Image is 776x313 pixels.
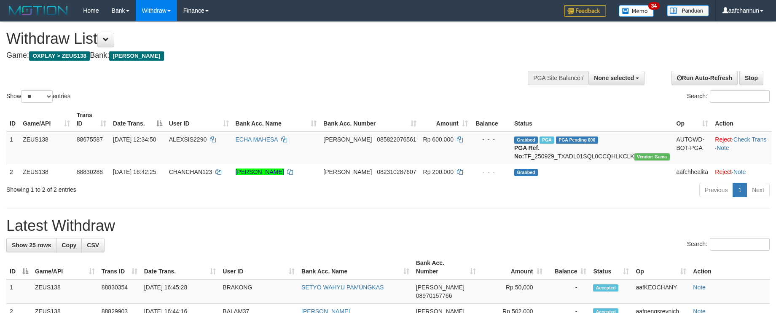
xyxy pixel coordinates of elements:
[219,255,298,279] th: User ID: activate to sort column ascending
[593,284,618,292] span: Accepted
[298,255,413,279] th: Bank Acc. Name: activate to sort column ascending
[514,136,538,144] span: Grabbed
[56,238,82,252] a: Copy
[6,164,19,179] td: 2
[6,90,70,103] label: Show entries
[632,279,690,304] td: aafKEOCHANY
[81,238,105,252] a: CSV
[420,107,471,131] th: Amount: activate to sort column ascending
[588,71,644,85] button: None selected
[413,255,479,279] th: Bank Acc. Number: activate to sort column ascending
[712,131,772,164] td: · ·
[594,75,634,81] span: None selected
[733,183,747,197] a: 1
[87,242,99,249] span: CSV
[19,164,73,179] td: ZEUS138
[141,255,220,279] th: Date Trans.: activate to sort column ascending
[219,279,298,304] td: BRAKONG
[673,107,712,131] th: Op: activate to sort column ascending
[236,136,278,143] a: ECHA MAHESA
[479,255,546,279] th: Amount: activate to sort column ascending
[21,90,53,103] select: Showentries
[323,169,372,175] span: [PERSON_NAME]
[98,255,141,279] th: Trans ID: activate to sort column ascending
[110,107,166,131] th: Date Trans.: activate to sort column descending
[619,5,654,17] img: Button%20Memo.svg
[416,284,465,291] span: [PERSON_NAME]
[540,136,554,144] span: Marked by aafpengsreynich
[590,255,632,279] th: Status: activate to sort column ascending
[6,182,317,194] div: Showing 1 to 2 of 2 entries
[77,136,103,143] span: 88675587
[19,131,73,164] td: ZEUS138
[6,51,509,60] h4: Game: Bank:
[169,169,212,175] span: CHANCHAN123
[746,183,770,197] a: Next
[546,255,590,279] th: Balance: activate to sort column ascending
[141,279,220,304] td: [DATE] 16:45:28
[673,131,712,164] td: AUTOWD-BOT-PGA
[416,292,452,299] span: Copy 08970157766 to clipboard
[712,164,772,179] td: ·
[564,5,606,17] img: Feedback.jpg
[29,51,90,61] span: OXPLAY > ZEUS138
[687,90,770,103] label: Search:
[232,107,320,131] th: Bank Acc. Name: activate to sort column ascending
[733,169,746,175] a: Note
[320,107,419,131] th: Bank Acc. Number: activate to sort column ascending
[471,107,511,131] th: Balance
[6,30,509,47] h1: Withdraw List
[528,71,588,85] div: PGA Site Balance /
[32,279,98,304] td: ZEUS138
[377,169,416,175] span: Copy 082310287607 to clipboard
[710,90,770,103] input: Search:
[301,284,384,291] a: SETYO WAHYU PAMUNGKAS
[113,169,156,175] span: [DATE] 16:42:25
[673,164,712,179] td: aafchhealita
[236,169,284,175] a: [PERSON_NAME]
[712,107,772,131] th: Action
[717,144,729,151] a: Note
[715,169,732,175] a: Reject
[169,136,207,143] span: ALEXSIS2290
[632,255,690,279] th: Op: activate to sort column ascending
[739,71,763,85] a: Stop
[475,168,507,176] div: - - -
[699,183,733,197] a: Previous
[556,136,598,144] span: PGA Pending
[6,255,32,279] th: ID: activate to sort column descending
[166,107,232,131] th: User ID: activate to sort column ascending
[479,279,546,304] td: Rp 50,000
[377,136,416,143] span: Copy 085822076561 to clipboard
[514,169,538,176] span: Grabbed
[423,136,454,143] span: Rp 600.000
[32,255,98,279] th: Game/API: activate to sort column ascending
[710,238,770,251] input: Search:
[693,284,706,291] a: Note
[514,144,540,160] b: PGA Ref. No:
[423,169,454,175] span: Rp 200.000
[113,136,156,143] span: [DATE] 12:34:50
[19,107,73,131] th: Game/API: activate to sort column ascending
[6,238,56,252] a: Show 25 rows
[511,131,673,164] td: TF_250929_TXADL01SQL0CCQHLKCLK
[671,71,738,85] a: Run Auto-Refresh
[733,136,767,143] a: Check Trans
[648,2,660,10] span: 34
[690,255,770,279] th: Action
[6,217,770,234] h1: Latest Withdraw
[77,169,103,175] span: 88830288
[634,153,670,161] span: Vendor URL: https://trx31.1velocity.biz
[546,279,590,304] td: -
[323,136,372,143] span: [PERSON_NAME]
[6,107,19,131] th: ID
[715,136,732,143] a: Reject
[109,51,164,61] span: [PERSON_NAME]
[687,238,770,251] label: Search:
[667,5,709,16] img: panduan.png
[475,135,507,144] div: - - -
[73,107,110,131] th: Trans ID: activate to sort column ascending
[6,131,19,164] td: 1
[6,279,32,304] td: 1
[62,242,76,249] span: Copy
